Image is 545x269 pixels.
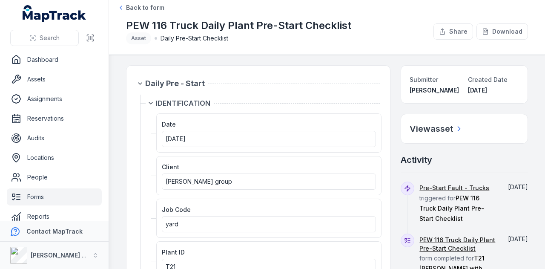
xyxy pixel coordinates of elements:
div: Asset [126,32,151,44]
span: Daily Pre-Start Checklist [161,34,228,43]
h1: PEW 116 Truck Daily Plant Pre-Start Checklist [126,19,351,32]
button: Share [433,23,473,40]
span: Job Code [162,206,191,213]
span: [PERSON_NAME] [410,87,459,94]
h2: View asset [410,123,453,135]
span: Plant ID [162,249,185,256]
a: MapTrack [23,5,86,22]
strong: Contact MapTrack [26,228,83,235]
span: [DATE] [468,87,487,94]
a: Reports [7,208,102,225]
span: [PERSON_NAME] group [166,178,232,185]
h2: Activity [401,154,432,166]
span: Client [162,163,179,171]
span: Submitter [410,76,438,83]
a: Dashboard [7,51,102,68]
a: People [7,169,102,186]
strong: [PERSON_NAME] Group [31,252,100,259]
span: [DATE] [166,135,186,142]
span: Search [40,34,60,42]
a: Back to form [118,3,164,12]
a: Forms [7,188,102,205]
time: 15/09/2025, 12:00:00 am [166,135,186,142]
span: Created Date [468,76,508,83]
span: [DATE] [508,235,528,243]
span: IDENTIFICATION [156,98,210,108]
a: Assets [7,71,102,88]
span: Daily Pre - Start [145,78,205,90]
span: Date [162,121,176,128]
button: Download [476,23,528,40]
a: Reservations [7,110,102,127]
span: yard [166,220,178,228]
button: Search [10,30,79,46]
span: PEW 116 Truck Daily Plant Pre-Start Checklist [419,194,484,222]
a: Viewasset [410,123,463,135]
time: 15/09/2025, 6:36:53 am [468,87,487,94]
span: triggered for [419,184,489,222]
span: [DATE] [508,183,528,191]
span: Back to form [126,3,164,12]
a: PEW 116 Truck Daily Plant Pre-Start Checklist [419,236,496,253]
a: Assignments [7,90,102,107]
a: Pre-Start Fault - Trucks [419,184,489,192]
a: Audits [7,130,102,147]
time: 15/09/2025, 6:36:53 am [508,235,528,243]
a: Locations [7,149,102,166]
time: 15/09/2025, 6:36:53 am [508,183,528,191]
